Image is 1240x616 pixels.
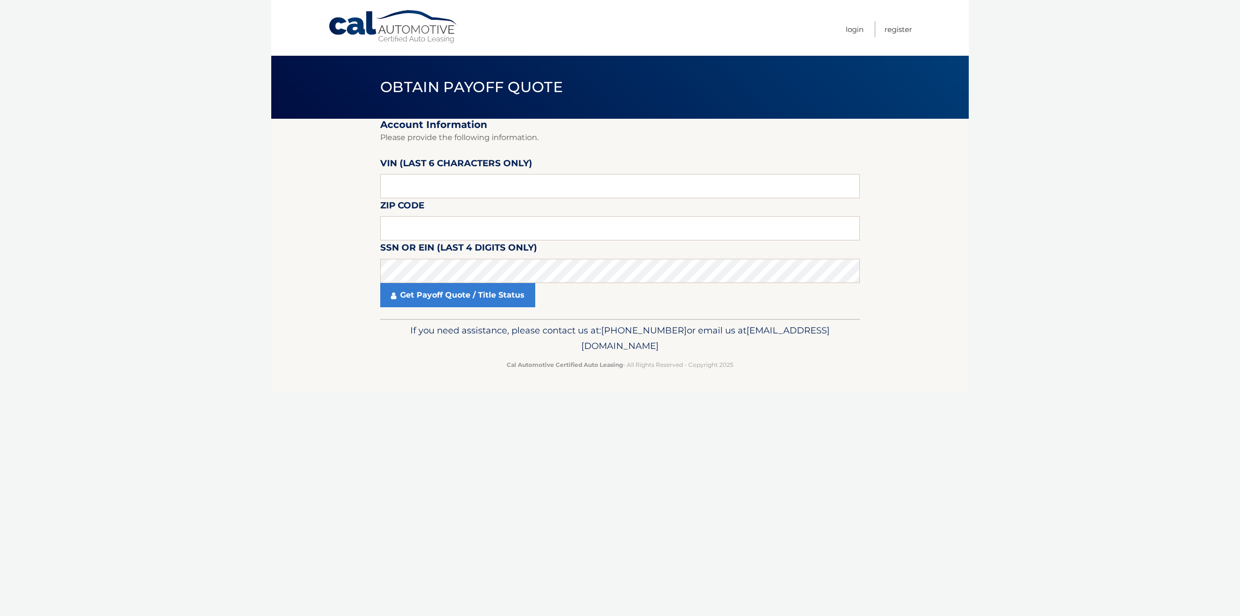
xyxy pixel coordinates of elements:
[380,240,537,258] label: SSN or EIN (last 4 digits only)
[387,360,853,370] p: - All Rights Reserved - Copyright 2025
[601,325,687,336] span: [PHONE_NUMBER]
[884,21,912,37] a: Register
[507,361,623,368] strong: Cal Automotive Certified Auto Leasing
[328,10,459,44] a: Cal Automotive
[380,131,860,144] p: Please provide the following information.
[380,78,563,96] span: Obtain Payoff Quote
[387,323,853,354] p: If you need assistance, please contact us at: or email us at
[846,21,864,37] a: Login
[380,198,424,216] label: Zip Code
[380,283,535,307] a: Get Payoff Quote / Title Status
[380,156,532,174] label: VIN (last 6 characters only)
[380,119,860,131] h2: Account Information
